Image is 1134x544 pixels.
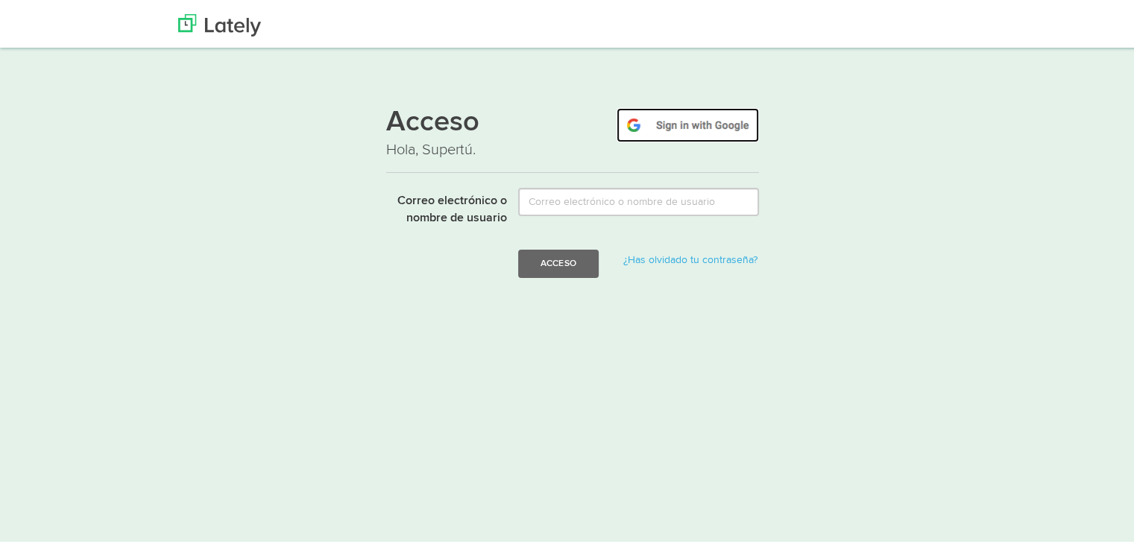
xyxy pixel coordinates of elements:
img: Últimamente [178,11,261,34]
font: Correo electrónico o nombre de usuario [397,192,507,221]
font: Acceso [541,256,576,265]
font: Hola, Supertú. [386,138,476,156]
input: Correo electrónico o nombre de usuario [518,185,759,213]
a: ¿Has olvidado tu contraseña? [623,252,757,262]
font: Acceso [386,106,479,134]
img: google-signin.png [617,105,759,139]
button: Acceso [518,247,599,275]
